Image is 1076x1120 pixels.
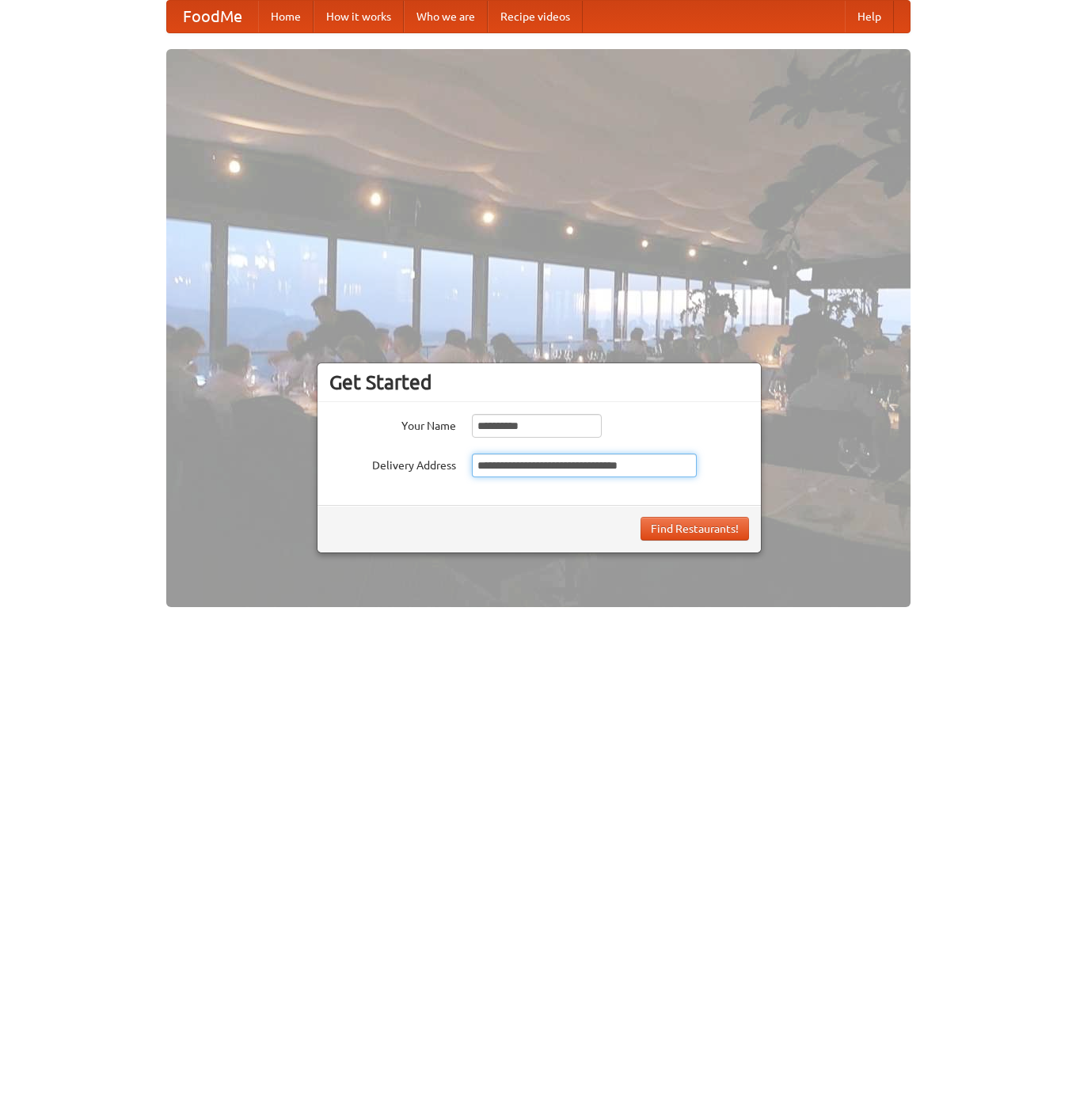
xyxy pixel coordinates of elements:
label: Your Name [329,414,456,434]
h3: Get Started [329,370,749,394]
a: Help [845,1,894,32]
label: Delivery Address [329,454,456,473]
a: Who we are [404,1,488,32]
a: Recipe videos [488,1,583,32]
a: How it works [314,1,404,32]
a: Home [258,1,314,32]
a: FoodMe [167,1,258,32]
button: Find Restaurants! [641,517,749,541]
